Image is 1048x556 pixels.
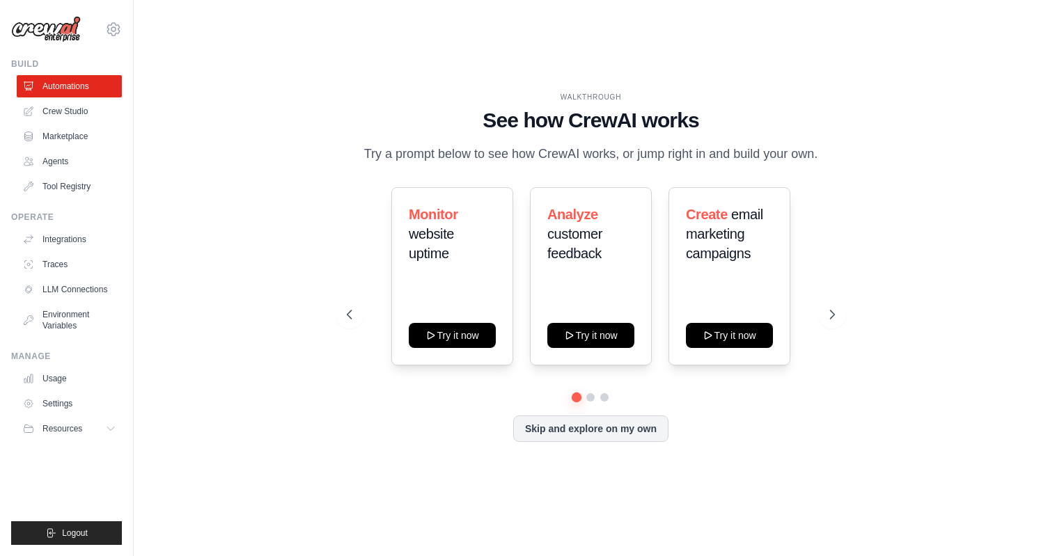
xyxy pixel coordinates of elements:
a: Tool Registry [17,175,122,198]
div: Operate [11,212,122,223]
span: website uptime [409,226,454,261]
span: Resources [42,423,82,434]
a: Usage [17,367,122,390]
span: Create [686,207,728,222]
div: Manage [11,351,122,362]
a: Traces [17,253,122,276]
a: Crew Studio [17,100,122,122]
span: email marketing campaigns [686,207,763,261]
button: Try it now [409,323,496,348]
a: Integrations [17,228,122,251]
p: Try a prompt below to see how CrewAI works, or jump right in and build your own. [357,144,824,164]
a: LLM Connections [17,278,122,301]
a: Environment Variables [17,303,122,337]
button: Resources [17,418,122,440]
a: Automations [17,75,122,97]
h1: See how CrewAI works [347,108,835,133]
a: Marketplace [17,125,122,148]
div: Build [11,58,122,70]
span: Logout [62,527,88,539]
button: Try it now [547,323,634,348]
div: WALKTHROUGH [347,92,835,102]
span: customer feedback [547,226,602,261]
span: Monitor [409,207,458,222]
img: Logo [11,16,81,42]
button: Logout [11,521,122,545]
a: Agents [17,150,122,173]
button: Skip and explore on my own [513,415,668,442]
span: Analyze [547,207,598,222]
a: Settings [17,392,122,415]
button: Try it now [686,323,773,348]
